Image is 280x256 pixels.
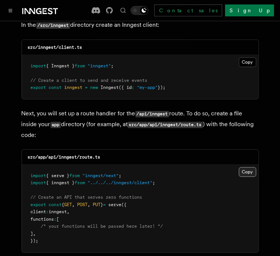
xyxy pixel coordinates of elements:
span: inngest [49,209,67,214]
span: // Create an API that serves zero functions [31,195,142,200]
span: import [31,180,46,185]
span: } [101,202,103,207]
span: , [33,231,36,236]
span: from [75,180,85,185]
span: PUT [93,202,101,207]
code: /api/inngest [135,111,169,117]
span: = [103,202,106,207]
span: : [54,217,57,222]
span: , [72,202,75,207]
span: { inngest } [46,180,75,185]
span: from [75,63,85,68]
span: "inngest/next" [83,173,119,178]
span: : [132,85,135,90]
span: functions [31,217,54,222]
span: export [31,85,46,90]
p: In the directory create an Inngest client: [22,20,259,31]
span: [ [57,217,59,222]
code: src/app/api/inngest/route.ts [128,122,203,128]
span: ; [119,173,122,178]
span: ; [111,63,114,68]
span: // Create a client to send and receive events [31,78,148,83]
button: Toggle dark mode [131,6,148,15]
code: /src/inngest [36,22,70,29]
span: "../../../inngest/client" [88,180,153,185]
span: inngest [65,85,83,90]
span: { [62,202,65,207]
p: Next, you will set up a route handler for the route. To do so, create a file inside your director... [22,108,259,140]
span: import [31,63,46,68]
code: app [50,122,61,128]
span: }); [158,85,166,90]
span: export [31,202,46,207]
span: const [49,85,62,90]
span: /* your functions will be passed here later! */ [41,224,163,229]
button: Copy [239,167,256,177]
span: GET [65,202,72,207]
a: Contact sales [154,4,222,16]
span: from [70,173,80,178]
span: ({ id [119,85,132,90]
span: POST [78,202,88,207]
span: "my-app" [137,85,158,90]
span: , [67,209,70,214]
span: { Inngest } [46,63,75,68]
span: import [31,173,46,178]
button: Toggle navigation [6,6,15,15]
span: }); [31,238,39,243]
code: src/inngest/client.ts [28,45,82,50]
span: , [88,202,90,207]
span: serve [109,202,122,207]
span: Inngest [101,85,119,90]
span: new [90,85,98,90]
span: : [46,209,49,214]
span: = [85,85,88,90]
span: const [49,202,62,207]
span: "inngest" [88,63,111,68]
span: ({ [122,202,127,207]
span: ] [31,231,33,236]
button: Find something... [119,6,128,15]
span: ; [153,180,155,185]
code: src/app/api/inngest/route.ts [28,154,101,160]
span: client [31,209,46,214]
a: Sign Up [225,4,274,16]
span: { serve } [46,173,70,178]
button: Copy [239,57,256,67]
